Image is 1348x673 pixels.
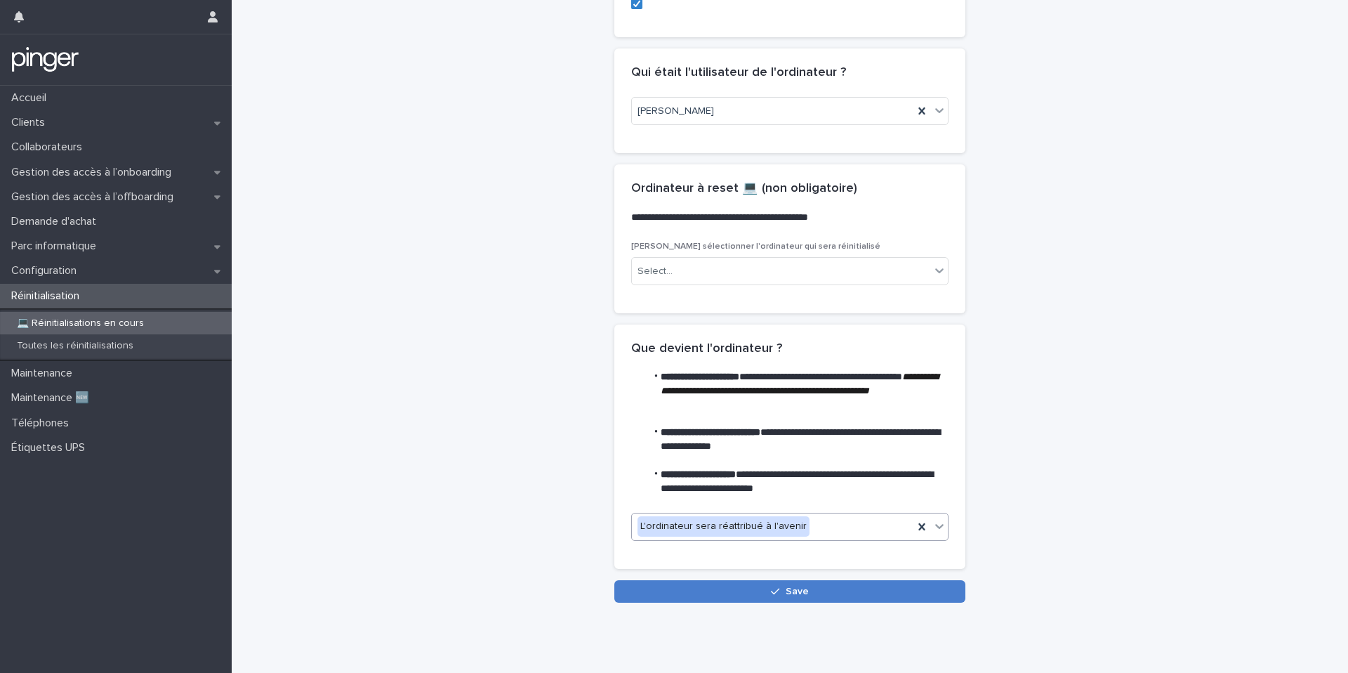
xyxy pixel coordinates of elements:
span: [PERSON_NAME] sélectionner l'ordinateur qui sera réinitialisé [631,242,880,251]
p: Maintenance 🆕 [6,391,100,405]
p: 💻 Réinitialisations en cours [6,318,155,329]
span: Save [786,587,809,596]
p: Réinitialisation [6,289,91,303]
h2: Qui était l'utilisateur de l'ordinateur ? [631,65,846,81]
p: Configuration [6,264,88,277]
p: Gestion des accès à l’onboarding [6,166,183,179]
p: Accueil [6,91,58,105]
button: Save [614,580,965,603]
p: Gestion des accès à l’offboarding [6,190,185,204]
p: Parc informatique [6,240,107,253]
h2: Que devient l'ordinateur ? [631,341,782,357]
img: mTgBEunGTSyRkCgitkcU [11,46,79,74]
p: Collaborateurs [6,141,93,154]
p: Demande d'achat [6,215,107,228]
p: Clients [6,116,56,129]
p: Téléphones [6,417,80,430]
p: Maintenance [6,367,84,380]
div: Select... [637,264,673,279]
h2: Ordinateur à reset 💻 (non obligatoire) [631,181,857,197]
p: Étiquettes UPS [6,441,96,455]
div: L'ordinateur sera réattribué à l'avenir [637,516,810,537]
span: [PERSON_NAME] [637,104,714,119]
p: Toutes les réinitialisations [6,340,145,352]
